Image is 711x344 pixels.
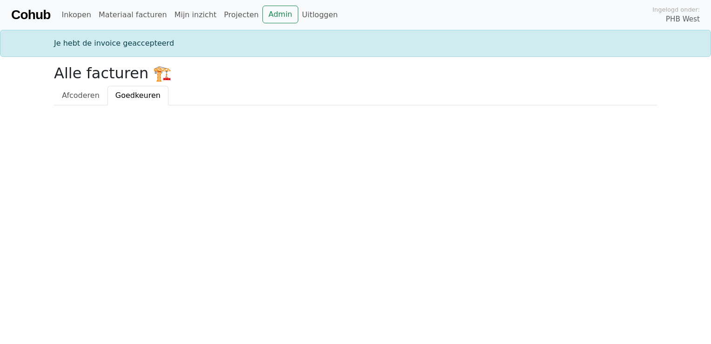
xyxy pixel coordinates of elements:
[54,64,657,82] h2: Alle facturen 🏗️
[652,5,700,14] span: Ingelogd onder:
[48,38,663,49] div: Je hebt de invoice geaccepteerd
[262,6,298,23] a: Admin
[62,91,100,100] span: Afcoderen
[171,6,221,24] a: Mijn inzicht
[115,91,161,100] span: Goedkeuren
[298,6,342,24] a: Uitloggen
[11,4,50,26] a: Cohub
[54,86,107,105] a: Afcoderen
[58,6,94,24] a: Inkopen
[666,14,700,25] span: PHB West
[107,86,168,105] a: Goedkeuren
[220,6,262,24] a: Projecten
[95,6,171,24] a: Materiaal facturen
